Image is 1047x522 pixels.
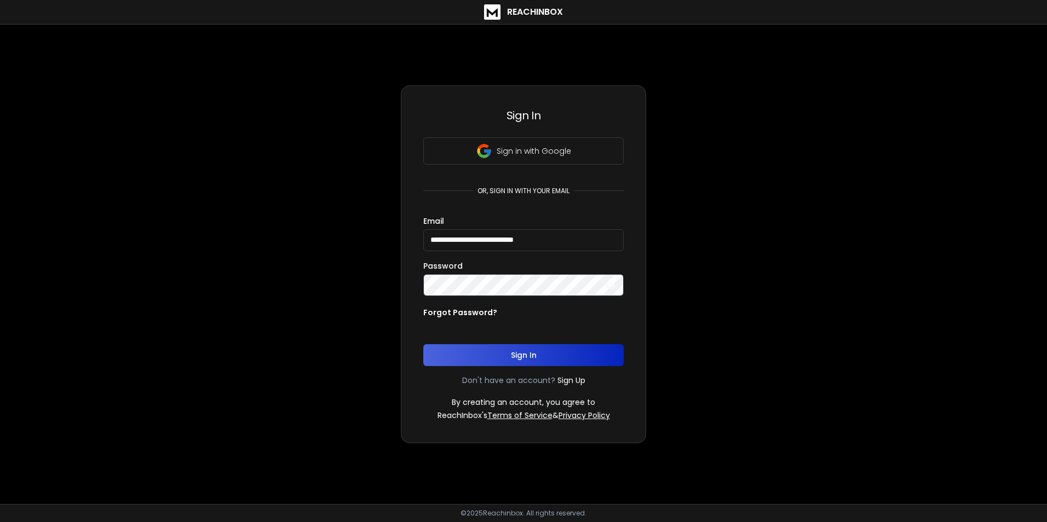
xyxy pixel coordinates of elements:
[473,187,574,195] p: or, sign in with your email
[452,397,595,408] p: By creating an account, you agree to
[461,509,586,518] p: © 2025 Reachinbox. All rights reserved.
[507,5,563,19] h1: ReachInbox
[423,137,624,165] button: Sign in with Google
[462,375,555,386] p: Don't have an account?
[423,217,444,225] label: Email
[484,4,501,20] img: logo
[557,375,585,386] a: Sign Up
[438,410,610,421] p: ReachInbox's &
[423,344,624,366] button: Sign In
[423,262,463,270] label: Password
[423,108,624,123] h3: Sign In
[484,4,563,20] a: ReachInbox
[487,410,553,421] a: Terms of Service
[497,146,571,156] p: Sign in with Google
[423,307,497,318] p: Forgot Password?
[559,410,610,421] a: Privacy Policy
